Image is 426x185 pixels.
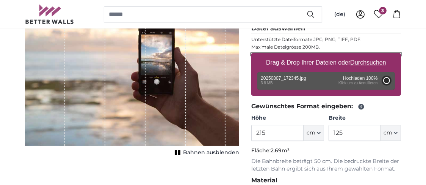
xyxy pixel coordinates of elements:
[251,24,401,33] legend: Datei auswählen
[251,102,401,111] legend: Gewünschtes Format eingeben:
[251,147,401,155] p: Fläche:
[381,125,401,141] button: cm
[329,114,401,122] label: Breite
[251,158,401,173] p: Die Bahnbreite beträgt 50 cm. Die bedruckte Breite der letzten Bahn ergibt sich aus Ihrem gewählt...
[183,149,239,157] span: Bahnen ausblenden
[384,129,392,137] span: cm
[379,7,387,14] span: 3
[172,147,239,158] button: Bahnen ausblenden
[251,36,401,43] p: Unterstützte Dateiformate JPG, PNG, TIFF, PDF.
[251,114,324,122] label: Höhe
[328,8,351,21] button: (de)
[304,125,324,141] button: cm
[271,147,290,154] span: 2.69m²
[251,44,401,50] p: Maximale Dateigrösse 200MB.
[351,59,386,66] u: Durchsuchen
[263,55,389,70] label: Drag & Drop Ihrer Dateien oder
[25,5,74,24] img: Betterwalls
[307,129,315,137] span: cm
